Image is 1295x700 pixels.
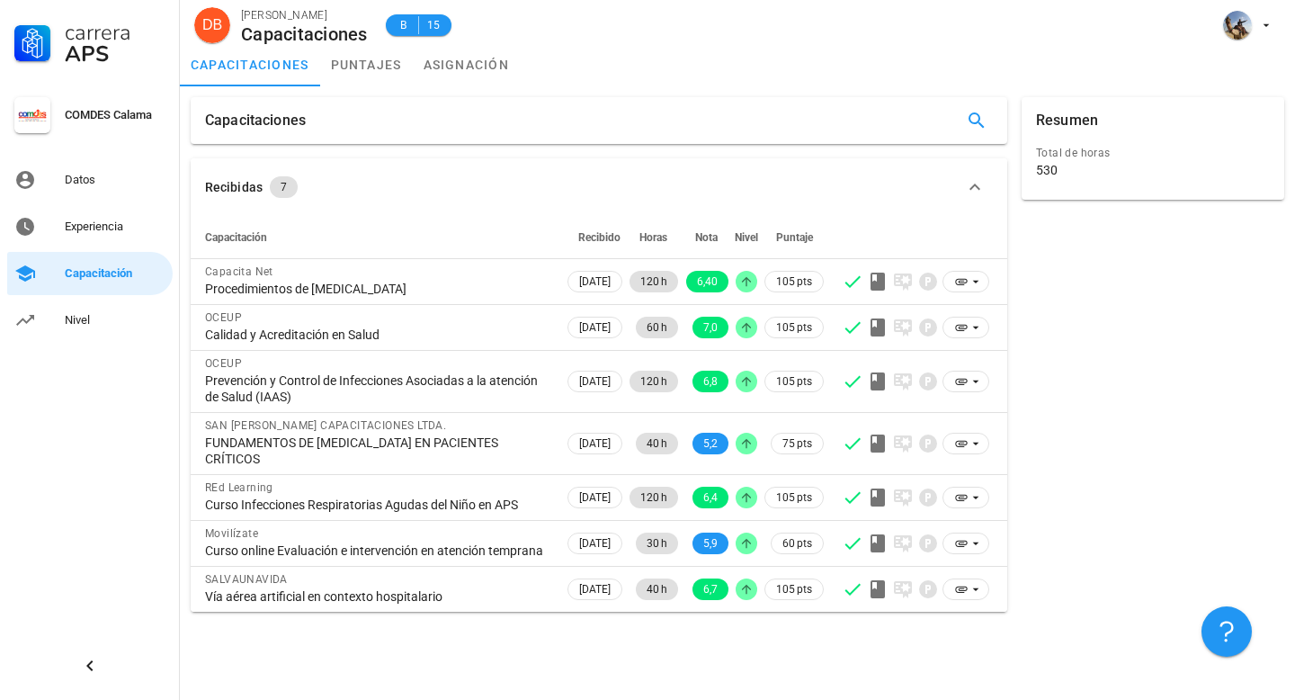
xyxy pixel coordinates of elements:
div: [PERSON_NAME] [241,6,368,24]
span: 105 pts [776,580,812,598]
span: SALVAUNAVIDA [205,573,288,586]
span: 120 h [640,271,667,292]
div: avatar [1223,11,1252,40]
span: REd Learning [205,481,273,494]
div: FUNDAMENTOS DE [MEDICAL_DATA] EN PACIENTES CRÍTICOS [205,435,549,467]
div: APS [65,43,165,65]
span: 60 pts [782,534,812,552]
span: [DATE] [579,488,611,507]
th: Capacitación [191,216,564,259]
span: Recibido [578,231,621,244]
div: Curso online Evaluación e intervención en atención temprana [205,543,549,559]
span: [DATE] [579,579,611,599]
div: Procedimientos de [MEDICAL_DATA] [205,281,549,297]
div: Total de horas [1036,144,1270,162]
span: 40 h [647,433,667,454]
span: 105 pts [776,489,812,507]
div: Capacitación [65,266,165,281]
span: OCEUP [205,311,242,324]
div: Nivel [65,313,165,328]
span: 120 h [640,487,667,508]
div: Recibidas [205,177,263,197]
span: 7 [281,176,287,198]
span: Puntaje [776,231,813,244]
span: OCEUP [205,357,242,370]
div: Capacitaciones [205,97,306,144]
span: 120 h [640,371,667,392]
div: Capacitaciones [241,24,368,44]
div: Datos [65,173,165,187]
th: Puntaje [761,216,827,259]
div: avatar [194,7,230,43]
span: 5,2 [703,433,718,454]
span: 75 pts [782,435,812,453]
span: B [397,16,411,34]
a: Capacitación [7,252,173,295]
span: 60 h [647,317,667,338]
div: Curso Infecciones Respiratorias Agudas del Niño en APS [205,497,549,513]
span: [DATE] [579,372,611,391]
div: Vía aérea artificial en contexto hospitalario [205,588,549,605]
span: 105 pts [776,319,812,337]
span: 30 h [647,533,667,554]
span: [DATE] [579,318,611,337]
div: Resumen [1036,97,1098,144]
span: 15 [426,16,441,34]
a: puntajes [320,43,413,86]
a: Nivel [7,299,173,342]
span: [DATE] [579,534,611,553]
div: Carrera [65,22,165,43]
span: 105 pts [776,372,812,390]
span: 40 h [647,579,667,600]
span: [DATE] [579,272,611,292]
div: COMDES Calama [65,108,165,122]
span: Capacita Net [205,265,273,278]
span: 6,7 [703,579,718,600]
span: 5,9 [703,533,718,554]
span: 7,0 [703,317,718,338]
div: Prevención y Control de Infecciones Asociadas a la atención de Salud (IAAS) [205,372,549,405]
a: Experiencia [7,205,173,248]
div: 530 [1036,162,1058,178]
th: Nivel [732,216,761,259]
span: Capacitación [205,231,267,244]
a: asignación [413,43,521,86]
span: 6,40 [697,271,718,292]
span: 6,4 [703,487,718,508]
span: SAN [PERSON_NAME] CAPACITACIONES LTDA. [205,419,446,432]
th: Nota [682,216,732,259]
span: Movilízate [205,527,258,540]
div: Experiencia [65,220,165,234]
span: DB [202,7,222,43]
span: 105 pts [776,273,812,291]
span: 6,8 [703,371,718,392]
span: Nota [695,231,718,244]
div: Calidad y Acreditación en Salud [205,327,549,343]
span: Horas [639,231,667,244]
th: Recibido [564,216,626,259]
span: Nivel [735,231,758,244]
button: Recibidas 7 [191,158,1007,216]
a: Datos [7,158,173,202]
span: [DATE] [579,434,611,453]
a: capacitaciones [180,43,320,86]
th: Horas [626,216,682,259]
